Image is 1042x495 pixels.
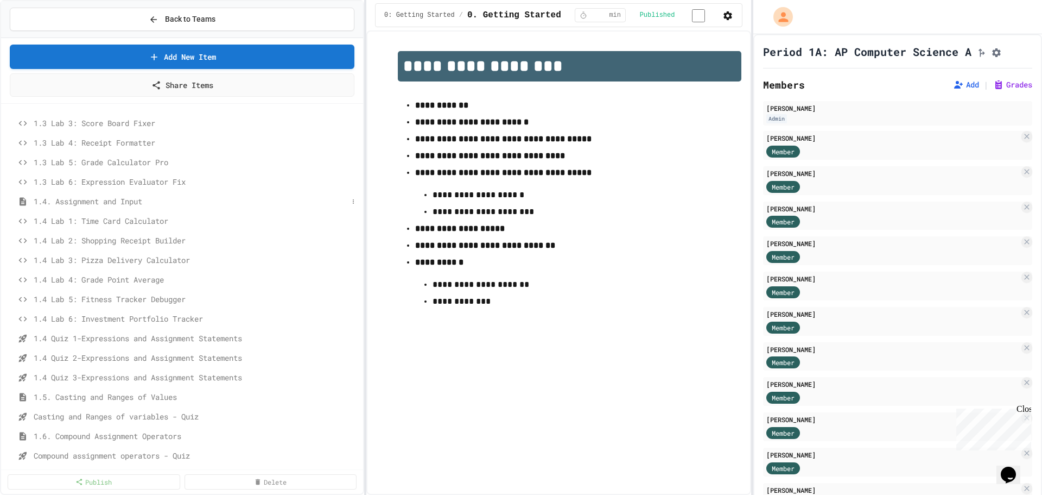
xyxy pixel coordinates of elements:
[679,9,718,22] input: publish toggle
[976,45,987,58] button: Click to see fork details
[34,293,359,305] span: 1.4 Lab 5: Fitness Tracker Debugger
[34,117,359,129] span: 1.3 Lab 3: Score Board Fixer
[467,9,561,22] span: 0. Getting Started
[766,415,1019,424] div: [PERSON_NAME]
[34,137,359,148] span: 1.3 Lab 4: Receipt Formatter
[34,215,359,227] span: 1.4 Lab 1: Time Card Calculator
[165,14,215,25] span: Back to Teams
[10,8,354,31] button: Back to Teams
[34,333,359,344] span: 1.4 Quiz 1-Expressions and Assignment Statements
[10,73,354,97] a: Share Items
[8,474,180,490] a: Publish
[384,11,455,20] span: 0: Getting Started
[766,485,1019,495] div: [PERSON_NAME]
[766,450,1019,460] div: [PERSON_NAME]
[766,274,1019,284] div: [PERSON_NAME]
[766,309,1019,319] div: [PERSON_NAME]
[766,103,1029,113] div: [PERSON_NAME]
[763,77,805,92] h2: Members
[34,313,359,324] span: 1.4 Lab 6: Investment Portfolio Tracker
[772,182,795,192] span: Member
[348,196,359,207] button: More options
[34,156,359,168] span: 1.3 Lab 5: Grade Calculator Pro
[772,147,795,156] span: Member
[996,452,1031,484] iframe: chat widget
[766,239,1019,248] div: [PERSON_NAME]
[34,274,359,285] span: 1.4 Lab 4: Grade Point Average
[640,11,675,20] span: Published
[10,45,354,69] a: Add New Item
[772,217,795,227] span: Member
[34,450,359,461] span: Compound assignment operators - Quiz
[772,287,795,297] span: Member
[772,252,795,262] span: Member
[34,352,359,364] span: 1.4 Quiz 2-Expressions and Assignment Statements
[772,393,795,403] span: Member
[766,204,1019,214] div: [PERSON_NAME]
[772,323,795,333] span: Member
[4,4,75,69] div: Chat with us now!Close
[766,168,1019,178] div: [PERSON_NAME]
[766,344,1019,354] div: [PERSON_NAME]
[991,45,1002,58] button: Assignment Settings
[772,358,795,367] span: Member
[185,474,357,490] a: Delete
[766,133,1019,143] div: [PERSON_NAME]
[766,379,1019,389] div: [PERSON_NAME]
[983,78,989,91] span: |
[34,372,359,383] span: 1.4 Quiz 3-Expressions and Assignment Statements
[772,463,795,473] span: Member
[952,404,1031,450] iframe: chat widget
[34,235,359,246] span: 1.4 Lab 2: Shopping Receipt Builder
[640,8,719,22] div: Content is published and visible to students
[34,411,359,422] span: Casting and Ranges of variables - Quiz
[772,428,795,438] span: Member
[763,44,971,59] h1: Period 1A: AP Computer Science A
[34,196,348,207] span: 1.4. Assignment and Input
[609,11,621,20] span: min
[459,11,463,20] span: /
[34,430,359,442] span: 1.6. Compound Assignment Operators
[993,79,1032,90] button: Grades
[953,79,979,90] button: Add
[34,391,359,403] span: 1.5. Casting and Ranges of Values
[762,4,796,29] div: My Account
[34,254,359,266] span: 1.4 Lab 3: Pizza Delivery Calculator
[766,114,787,123] div: Admin
[34,176,359,187] span: 1.3 Lab 6: Expression Evaluator Fix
